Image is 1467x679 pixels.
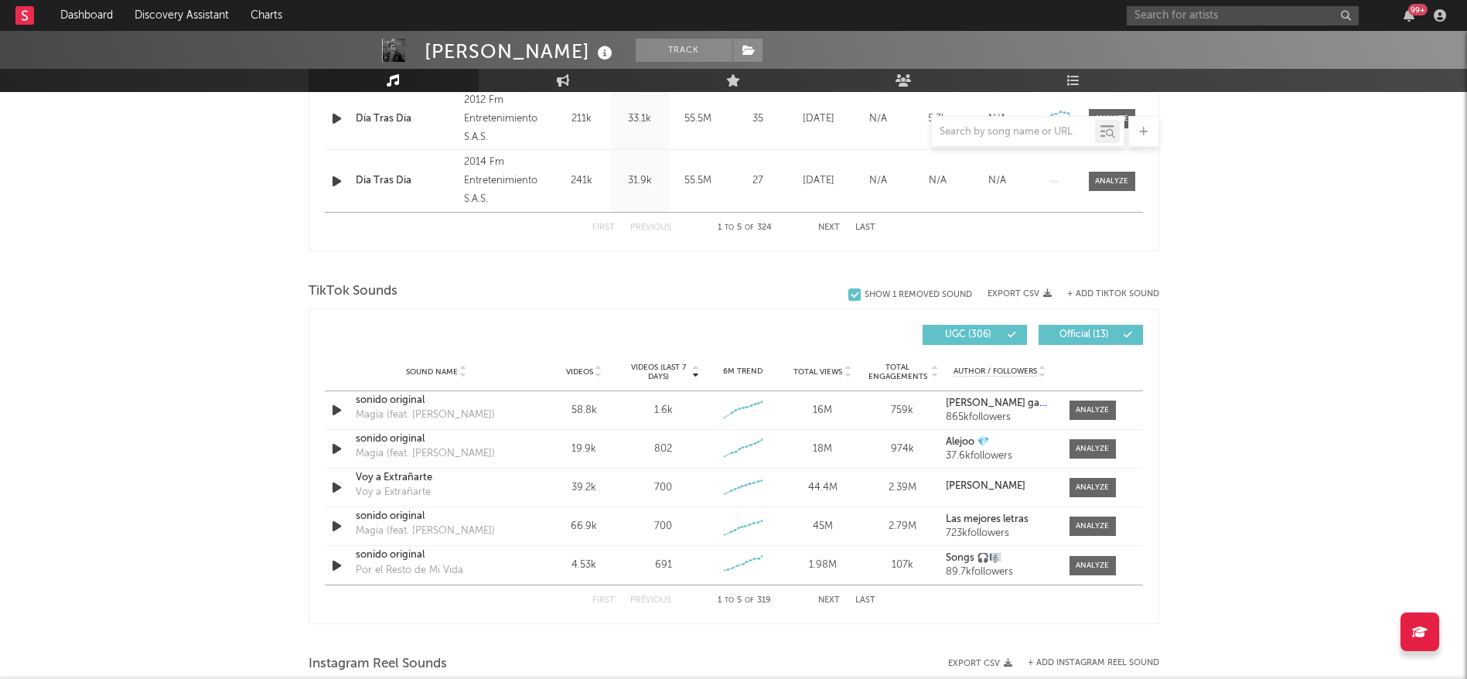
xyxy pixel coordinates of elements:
[866,442,938,457] div: 974k
[356,393,517,408] a: sonido original
[786,403,858,418] div: 16M
[745,597,754,604] span: of
[971,111,1023,127] div: N/A
[356,432,517,447] a: sonido original
[655,558,672,573] div: 691
[866,403,938,418] div: 759k
[933,330,1004,339] span: UGC ( 306 )
[425,39,616,64] div: [PERSON_NAME]
[592,596,615,605] button: First
[948,659,1012,668] button: Export CSV
[745,224,754,231] span: of
[356,111,457,127] a: Día Tras Día
[548,558,620,573] div: 4.53k
[707,366,779,377] div: 6M Trend
[654,403,673,418] div: 1.6k
[866,558,938,573] div: 107k
[1408,4,1428,15] div: 99 +
[818,596,840,605] button: Next
[654,442,672,457] div: 802
[946,437,1053,448] a: Alejoo 💎
[866,480,938,496] div: 2.39M
[592,223,615,232] button: First
[1028,659,1159,667] button: + Add Instagram Reel Sound
[932,126,1095,138] input: Search by song name or URL
[954,367,1037,377] span: Author / Followers
[557,173,607,189] div: 241k
[356,408,495,423] div: Magia (feat. [PERSON_NAME])
[1049,330,1120,339] span: Official ( 13 )
[946,553,1053,564] a: Songs 🎧🎼
[356,563,463,578] div: Por el Resto de Mi Vida
[946,437,989,447] strong: Alejoo 💎
[406,367,458,377] span: Sound Name
[548,403,620,418] div: 58.8k
[852,111,904,127] div: N/A
[793,173,844,189] div: [DATE]
[946,398,1053,409] a: [PERSON_NAME] games🎮
[1404,9,1414,22] button: 99+
[946,514,1053,525] a: Las mejores letras
[557,111,607,127] div: 211k
[464,153,548,209] div: 2014 Fm Entretenimiento S.A.S.
[946,567,1053,578] div: 89.7k followers
[793,111,844,127] div: [DATE]
[673,173,723,189] div: 55.5M
[1067,290,1159,299] button: + Add TikTok Sound
[356,470,517,486] a: Voy a Extrañarte
[946,451,1053,462] div: 37.6k followers
[946,481,1053,492] a: [PERSON_NAME]
[1039,325,1143,345] button: Official(13)
[566,367,593,377] span: Videos
[793,367,842,377] span: Total Views
[548,442,620,457] div: 19.9k
[548,480,620,496] div: 39.2k
[988,289,1052,299] button: Export CSV
[627,363,690,381] span: Videos (last 7 days)
[912,111,964,127] div: 5.3k
[946,398,1071,408] strong: [PERSON_NAME] games🎮
[702,219,787,237] div: 1 5 324
[865,290,972,300] div: Show 1 Removed Sound
[731,111,785,127] div: 35
[946,514,1029,524] strong: Las mejores letras
[654,480,672,496] div: 700
[725,224,734,231] span: to
[866,363,929,381] span: Total Engagements
[1052,290,1159,299] button: + Add TikTok Sound
[818,223,840,232] button: Next
[309,282,397,301] span: TikTok Sounds
[356,173,457,189] a: Dia Tras Dia
[786,558,858,573] div: 1.98M
[630,223,671,232] button: Previous
[725,597,734,604] span: to
[866,519,938,534] div: 2.79M
[673,111,723,127] div: 55.5M
[356,548,517,563] a: sonido original
[923,325,1027,345] button: UGC(306)
[654,519,672,534] div: 700
[731,173,785,189] div: 27
[946,412,1053,423] div: 865k followers
[548,519,620,534] div: 66.9k
[946,528,1053,539] div: 723k followers
[702,592,787,610] div: 1 5 319
[855,223,875,232] button: Last
[1012,659,1159,667] div: + Add Instagram Reel Sound
[356,509,517,524] a: sonido original
[356,524,495,539] div: Magia (feat. [PERSON_NAME])
[912,173,964,189] div: N/A
[852,173,904,189] div: N/A
[786,442,858,457] div: 18M
[636,39,732,62] button: Track
[630,596,671,605] button: Previous
[855,596,875,605] button: Last
[615,173,665,189] div: 31.9k
[309,655,447,674] span: Instagram Reel Sounds
[946,481,1025,491] strong: [PERSON_NAME]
